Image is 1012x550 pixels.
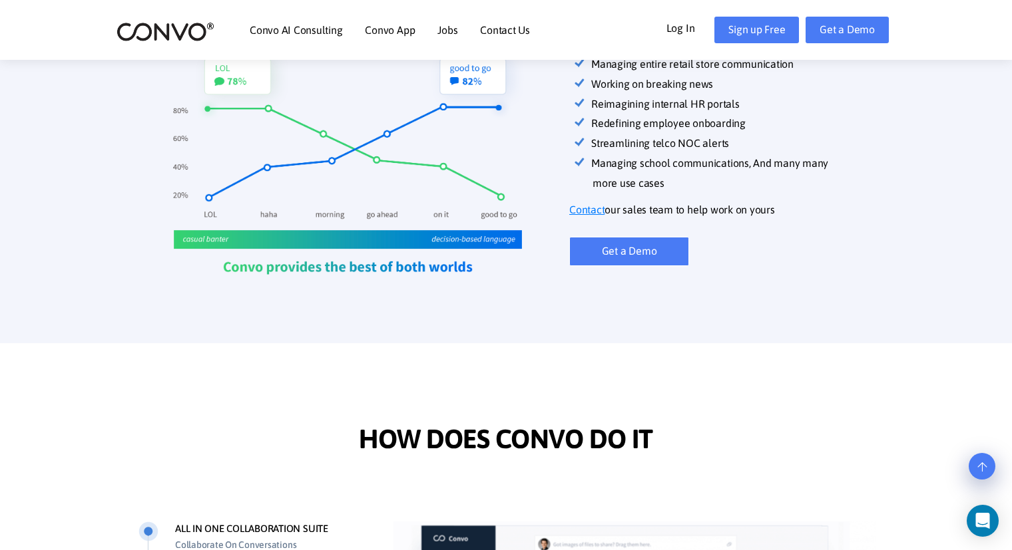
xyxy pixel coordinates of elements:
[359,423,652,458] span: HOW DOES CONVO DO IT
[593,114,876,134] li: Redefining employee onboarding
[569,200,605,220] a: Contact
[593,94,876,114] li: Reimagining internal HR portals
[593,55,876,74] li: Managing entire retail store communication
[593,134,876,154] li: Streamlining telco NOC alerts
[569,237,689,266] a: Get a Demo
[569,200,876,220] p: our sales team to help work on yours
[593,74,876,94] li: Working on breaking news
[593,154,876,194] li: Managing school communications, And many many more use cases
[569,204,605,215] u: Contact
[967,505,999,537] div: Open Intercom Messenger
